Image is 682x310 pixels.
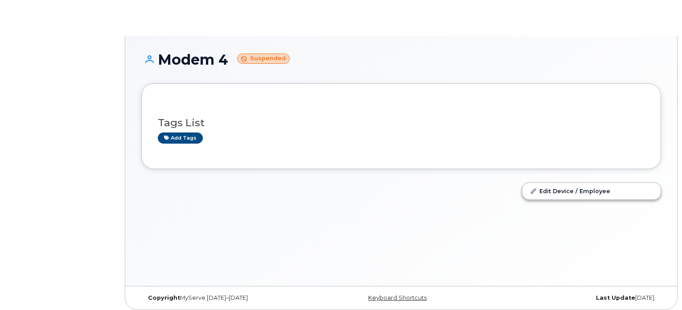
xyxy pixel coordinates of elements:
[596,294,635,301] strong: Last Update
[488,294,661,302] div: [DATE]
[368,294,427,301] a: Keyboard Shortcuts
[237,54,290,64] small: Suspended
[158,117,645,128] h3: Tags List
[148,294,180,301] strong: Copyright
[141,52,661,67] h1: Modem 4
[141,294,315,302] div: MyServe [DATE]–[DATE]
[158,132,203,144] a: Add tags
[522,183,661,199] a: Edit Device / Employee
